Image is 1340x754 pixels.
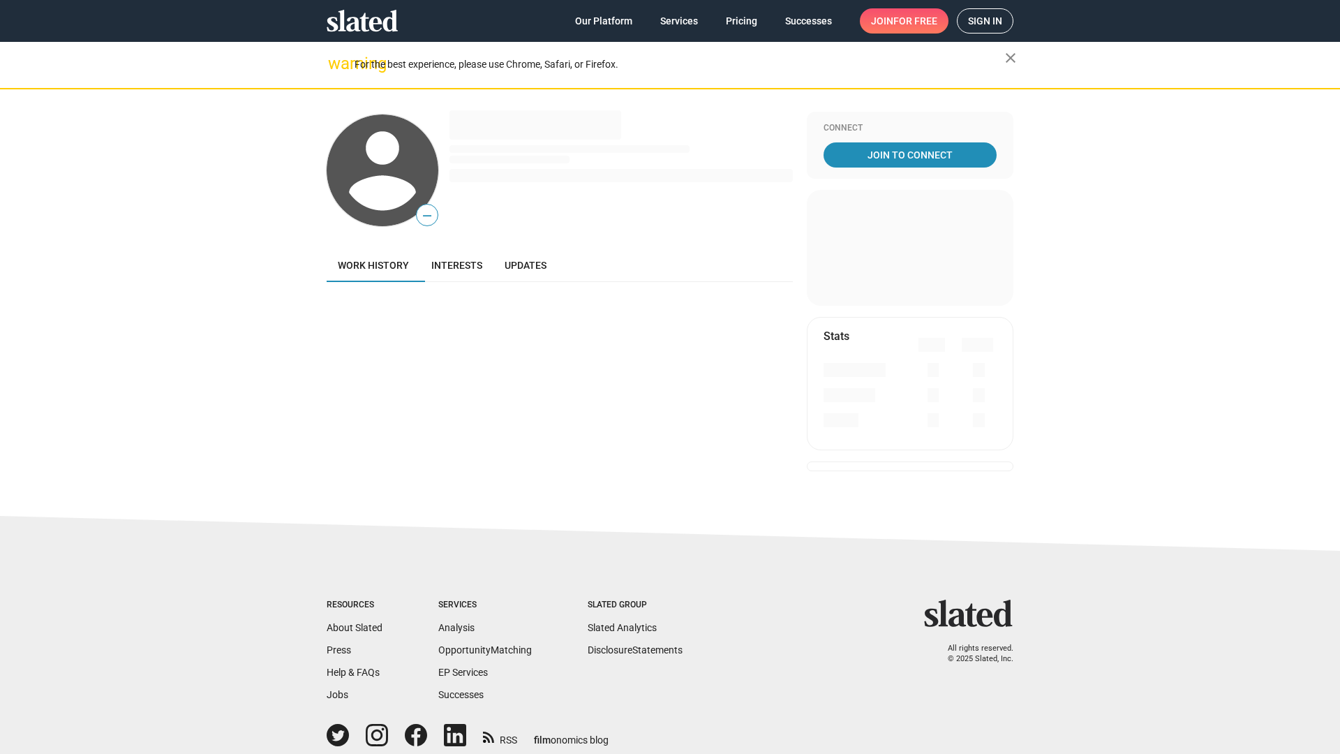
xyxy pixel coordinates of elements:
a: Analysis [438,622,475,633]
a: Jobs [327,689,348,700]
span: Join [871,8,937,34]
a: Services [649,8,709,34]
span: Sign in [968,9,1002,33]
a: DisclosureStatements [588,644,683,656]
span: — [417,207,438,225]
a: Press [327,644,351,656]
a: Successes [438,689,484,700]
a: Slated Analytics [588,622,657,633]
div: Connect [824,123,997,134]
mat-icon: warning [328,55,345,72]
span: Work history [338,260,409,271]
span: Join To Connect [826,142,994,168]
a: Help & FAQs [327,667,380,678]
span: Updates [505,260,546,271]
div: Resources [327,600,382,611]
a: Pricing [715,8,768,34]
a: About Slated [327,622,382,633]
a: filmonomics blog [534,723,609,747]
a: EP Services [438,667,488,678]
a: Interests [420,249,493,282]
a: Join To Connect [824,142,997,168]
span: Interests [431,260,482,271]
a: RSS [483,725,517,747]
div: For the best experience, please use Chrome, Safari, or Firefox. [355,55,1005,74]
span: Services [660,8,698,34]
a: OpportunityMatching [438,644,532,656]
div: Services [438,600,532,611]
a: Work history [327,249,420,282]
span: Successes [785,8,832,34]
p: All rights reserved. © 2025 Slated, Inc. [933,644,1013,664]
a: Updates [493,249,558,282]
span: film [534,734,551,746]
a: Sign in [957,8,1013,34]
span: Our Platform [575,8,632,34]
a: Our Platform [564,8,643,34]
mat-icon: close [1002,50,1019,66]
a: Successes [774,8,843,34]
span: for free [893,8,937,34]
span: Pricing [726,8,757,34]
a: Joinfor free [860,8,948,34]
mat-card-title: Stats [824,329,849,343]
div: Slated Group [588,600,683,611]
